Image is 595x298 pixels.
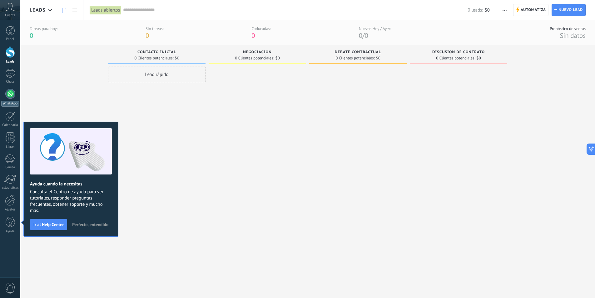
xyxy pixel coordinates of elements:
[251,26,271,31] div: Caducadas:
[1,186,19,190] div: Estadísticas
[108,67,206,82] div: Lead rápido
[243,50,272,54] span: Negociación
[550,26,586,31] div: Pronóstico de ventas
[137,50,176,54] span: Contacto inicial
[376,56,380,60] span: $0
[477,56,481,60] span: $0
[111,50,202,55] div: Contacto inicial
[5,13,15,18] span: Cuenta
[436,56,475,60] span: 0 Clientes potenciales:
[413,50,504,55] div: Discusión de contrato
[359,26,391,31] div: Nuevos Hoy / Ayer:
[362,31,364,40] span: /
[30,26,57,31] div: Tareas para hoy:
[59,4,69,16] a: Leads
[235,56,274,60] span: 0 Clientes potenciales:
[72,222,108,227] span: Perfecto, entendido
[1,165,19,169] div: Correo
[552,4,586,16] a: Nuevo lead
[1,80,19,84] div: Chats
[521,4,546,16] span: Automatiza
[468,7,483,13] span: 0 leads:
[69,220,111,229] button: Perfecto, entendido
[146,26,164,31] div: Sin tareas:
[146,31,149,40] span: 0
[30,219,67,230] button: Ir al Help Center
[30,181,112,187] h2: Ayuda cuando la necesitas
[175,56,179,60] span: $0
[432,50,485,54] span: Discusión de contrato
[335,56,374,60] span: 0 Clientes potenciales:
[1,230,19,234] div: Ayuda
[1,101,19,107] div: WhatsApp
[500,4,509,16] button: Más
[312,50,404,55] div: Debate contractual
[33,222,64,227] span: Ir al Help Center
[134,56,173,60] span: 0 Clientes potenciales:
[90,6,121,15] div: Leads abiertos
[485,7,490,13] span: $0
[251,31,255,40] span: 0
[365,31,368,40] span: 0
[1,208,19,212] div: Ajustes
[1,37,19,41] div: Panel
[1,60,19,64] div: Leads
[558,4,583,16] span: Nuevo lead
[212,50,303,55] div: Negociación
[560,31,586,40] span: Sin datos
[69,4,80,16] a: Lista
[335,50,381,54] span: Debate contractual
[1,145,19,149] div: Listas
[1,123,19,127] div: Calendario
[359,31,362,40] span: 0
[30,7,46,13] span: Leads
[513,4,549,16] a: Automatiza
[30,31,33,40] span: 0
[275,56,280,60] span: $0
[30,189,112,214] span: Consulta el Centro de ayuda para ver tutoriales, responder preguntas frecuentes, obtener soporte ...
